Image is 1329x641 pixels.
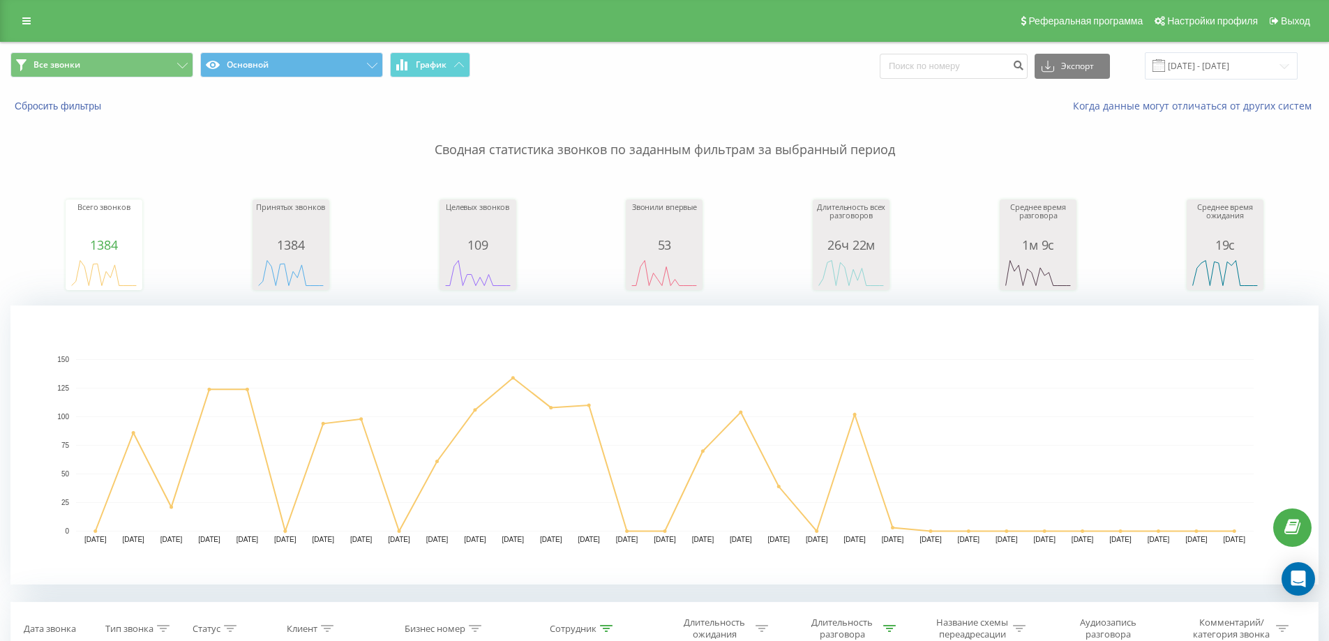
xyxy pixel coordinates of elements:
div: Бизнес номер [405,623,465,635]
text: [DATE] [578,536,600,543]
svg: A chart. [69,252,139,294]
svg: A chart. [256,252,326,294]
svg: A chart. [629,252,699,294]
button: Экспорт [1035,54,1110,79]
div: 53 [629,238,699,252]
text: [DATE] [616,536,638,543]
text: [DATE] [350,536,373,543]
text: 150 [57,356,69,363]
div: 1384 [69,238,139,252]
svg: A chart. [1190,252,1260,294]
div: 1384 [256,238,326,252]
text: [DATE] [958,536,980,543]
div: Целевых звонков [443,203,513,238]
text: [DATE] [1224,536,1246,543]
svg: A chart. [443,252,513,294]
svg: A chart. [10,306,1319,585]
div: Статус [193,623,220,635]
text: [DATE] [843,536,866,543]
text: 75 [61,442,70,449]
text: [DATE] [274,536,296,543]
div: Звонили впервые [629,203,699,238]
text: [DATE] [236,536,259,543]
div: Длительность разговора [805,617,880,640]
text: [DATE] [996,536,1018,543]
text: [DATE] [502,536,525,543]
text: [DATE] [1072,536,1094,543]
span: Настройки профиля [1167,15,1258,27]
text: [DATE] [160,536,183,543]
text: [DATE] [806,536,828,543]
text: 50 [61,470,70,478]
text: [DATE] [464,536,486,543]
div: Аудиозапись разговора [1063,617,1153,640]
text: 100 [57,413,69,421]
button: График [390,52,470,77]
div: Open Intercom Messenger [1282,562,1315,596]
text: [DATE] [84,536,107,543]
text: [DATE] [1185,536,1208,543]
text: [DATE] [768,536,790,543]
text: 0 [65,527,69,535]
text: [DATE] [692,536,714,543]
text: 25 [61,499,70,506]
span: Выход [1281,15,1310,27]
text: 125 [57,384,69,392]
text: [DATE] [882,536,904,543]
div: Клиент [287,623,317,635]
text: [DATE] [388,536,410,543]
text: [DATE] [122,536,144,543]
div: Всего звонков [69,203,139,238]
text: [DATE] [540,536,562,543]
text: [DATE] [1033,536,1056,543]
div: Дата звонка [24,623,76,635]
text: [DATE] [919,536,942,543]
button: Все звонки [10,52,193,77]
text: [DATE] [198,536,220,543]
span: Реферальная программа [1028,15,1143,27]
div: 19с [1190,238,1260,252]
div: Длительность всех разговоров [816,203,886,238]
button: Основной [200,52,383,77]
svg: A chart. [816,252,886,294]
p: Сводная статистика звонков по заданным фильтрам за выбранный период [10,113,1319,159]
span: Все звонки [33,59,80,70]
text: [DATE] [1148,536,1170,543]
div: 1м 9с [1003,238,1073,252]
span: График [416,60,446,70]
div: 26ч 22м [816,238,886,252]
div: Длительность ожидания [677,617,752,640]
a: Когда данные могут отличаться от других систем [1073,99,1319,112]
div: 109 [443,238,513,252]
text: [DATE] [1109,536,1132,543]
text: [DATE] [654,536,676,543]
text: [DATE] [312,536,334,543]
div: Принятых звонков [256,203,326,238]
div: Среднее время ожидания [1190,203,1260,238]
text: [DATE] [730,536,752,543]
button: Сбросить фильтры [10,100,108,112]
input: Поиск по номеру [880,54,1028,79]
div: Среднее время разговора [1003,203,1073,238]
text: [DATE] [426,536,449,543]
svg: A chart. [1003,252,1073,294]
div: Тип звонка [105,623,153,635]
div: Название схемы переадресации [935,617,1009,640]
div: Комментарий/категория звонка [1191,617,1272,640]
div: Сотрудник [550,623,596,635]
